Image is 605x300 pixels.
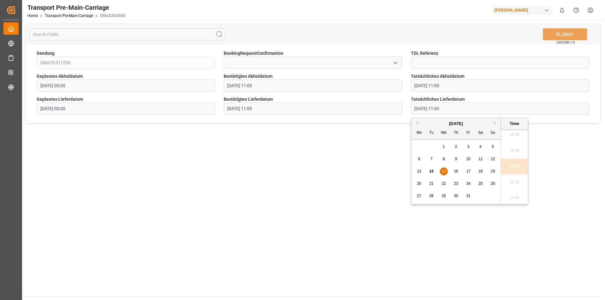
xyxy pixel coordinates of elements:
[489,129,497,137] div: Su
[440,167,448,175] div: Choose Wednesday, October 15th, 2025
[440,180,448,188] div: Choose Wednesday, October 22nd, 2025
[454,194,458,198] span: 30
[224,50,283,57] span: BookingRequestConfirmation
[464,192,472,200] div: Choose Friday, October 31st, 2025
[411,103,589,115] input: DD.MM.YYYY HH:MM
[467,144,470,149] span: 3
[478,169,482,173] span: 18
[37,96,83,103] span: Geplantes Lieferdatum
[415,129,423,137] div: Mo
[415,180,423,188] div: Choose Monday, October 20th, 2025
[224,96,273,103] span: Bestätigtes Lieferdatum
[491,181,495,186] span: 26
[430,157,433,161] span: 7
[415,192,423,200] div: Choose Monday, October 27th, 2025
[443,144,445,149] span: 1
[440,129,448,137] div: We
[452,129,460,137] div: Th
[429,194,433,198] span: 28
[428,129,435,137] div: Tu
[466,169,470,173] span: 17
[491,169,495,173] span: 19
[27,3,125,12] div: Transport Pre-Main-Carriage
[417,181,421,186] span: 20
[455,144,457,149] span: 2
[441,194,446,198] span: 29
[478,157,482,161] span: 11
[477,167,485,175] div: Choose Saturday, October 18th, 2025
[29,28,225,40] input: Search Fields
[37,103,215,115] input: DD.MM.YYYY HH:MM
[454,181,458,186] span: 23
[440,155,448,163] div: Choose Wednesday, October 8th, 2025
[411,80,589,92] input: DD.MM.YYYY HH:MM
[477,143,485,151] div: Choose Saturday, October 4th, 2025
[417,194,421,198] span: 27
[569,3,583,17] button: Help Center
[443,157,445,161] span: 8
[440,143,448,151] div: Choose Wednesday, October 1st, 2025
[480,144,482,149] span: 4
[452,180,460,188] div: Choose Thursday, October 23rd, 2025
[489,167,497,175] div: Choose Sunday, October 19th, 2025
[417,169,421,173] span: 13
[411,73,464,80] span: Tatsächliches Abholdatum
[489,143,497,151] div: Choose Sunday, October 5th, 2025
[492,144,494,149] span: 5
[464,180,472,188] div: Choose Friday, October 24th, 2025
[466,157,470,161] span: 10
[556,40,575,45] span: Ctrl/CMD + S
[478,181,482,186] span: 25
[413,141,499,202] div: month 2025-10
[390,58,400,68] button: open menu
[224,103,402,115] input: DD.MM.YYYY HH:MM
[489,180,497,188] div: Choose Sunday, October 26th, 2025
[428,167,435,175] div: Choose Tuesday, October 14th, 2025
[494,121,498,125] button: Next Month
[411,50,438,57] span: TDL Referenz
[418,157,420,161] span: 6
[477,180,485,188] div: Choose Saturday, October 25th, 2025
[441,169,446,173] span: 15
[37,73,83,80] span: Geplantes Abholdatum
[492,4,555,16] button: [PERSON_NAME]
[414,121,418,125] button: Previous Month
[429,181,433,186] span: 21
[477,129,485,137] div: Sa
[27,14,38,18] a: Home
[411,121,501,127] div: [DATE]
[543,28,587,40] button: SAVE
[492,6,552,15] div: [PERSON_NAME]
[37,50,55,57] span: Sendung
[452,143,460,151] div: Choose Thursday, October 2nd, 2025
[454,169,458,173] span: 16
[45,14,93,18] a: Transport Pre-Main-Carriage
[452,155,460,163] div: Choose Thursday, October 9th, 2025
[466,181,470,186] span: 24
[411,96,465,103] span: Tatsächliches Lieferdatum
[428,180,435,188] div: Choose Tuesday, October 21st, 2025
[37,80,215,92] input: DD.MM.YYYY HH:MM
[464,167,472,175] div: Choose Friday, October 17th, 2025
[415,155,423,163] div: Choose Monday, October 6th, 2025
[477,155,485,163] div: Choose Saturday, October 11th, 2025
[428,192,435,200] div: Choose Tuesday, October 28th, 2025
[415,167,423,175] div: Choose Monday, October 13th, 2025
[491,157,495,161] span: 12
[464,129,472,137] div: Fr
[466,194,470,198] span: 31
[464,155,472,163] div: Choose Friday, October 10th, 2025
[440,192,448,200] div: Choose Wednesday, October 29th, 2025
[503,121,526,127] div: Time
[464,143,472,151] div: Choose Friday, October 3rd, 2025
[428,155,435,163] div: Choose Tuesday, October 7th, 2025
[555,3,569,17] button: show 0 new notifications
[452,192,460,200] div: Choose Thursday, October 30th, 2025
[429,169,433,173] span: 14
[452,167,460,175] div: Choose Thursday, October 16th, 2025
[224,73,273,80] span: Bestätigtes Abholdatum
[455,157,457,161] span: 9
[224,80,402,92] input: DD.MM.YYYY HH:MM
[441,181,446,186] span: 22
[489,155,497,163] div: Choose Sunday, October 12th, 2025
